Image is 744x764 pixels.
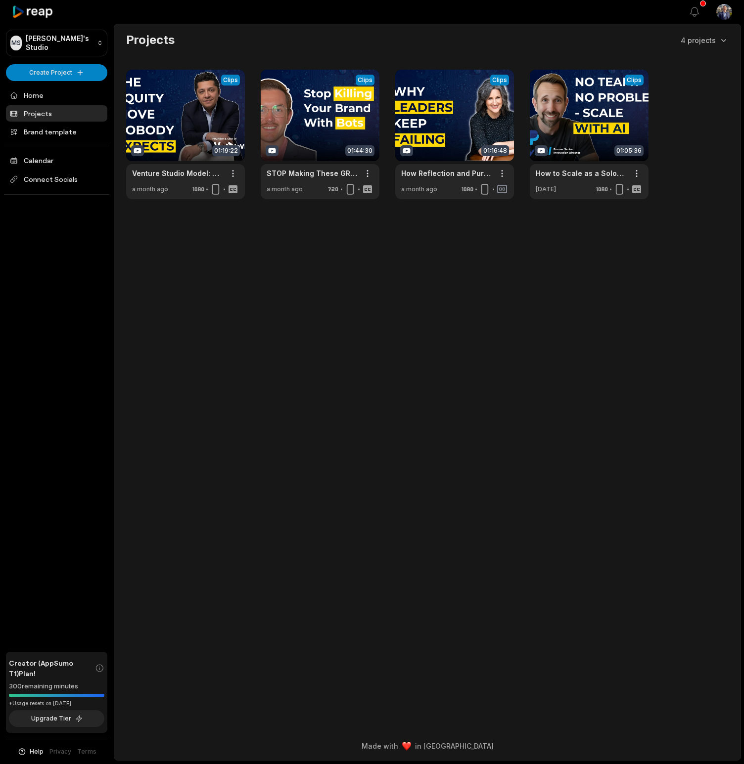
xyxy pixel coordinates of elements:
div: Made with in [GEOGRAPHIC_DATA] [123,741,732,751]
button: Upgrade Tier [9,710,104,727]
a: Privacy [49,747,71,756]
button: Help [17,747,44,756]
a: How Reflection and Purpose Drive Tech Innovation and Success [401,168,492,178]
a: Projects [6,105,107,122]
button: Create Project [6,64,107,81]
a: How to Scale as a Solopreneur Without Hiring by Leveraging AI | [PERSON_NAME] [536,168,627,178]
div: MS [10,36,22,50]
h2: Projects [126,32,175,48]
span: Connect Socials [6,170,107,188]
a: Home [6,87,107,103]
p: [PERSON_NAME]'s Studio [26,34,93,52]
div: 300 remaining minutes [9,681,104,691]
img: heart emoji [402,742,411,751]
span: Help [30,747,44,756]
div: *Usage resets on [DATE] [9,700,104,707]
a: Terms [77,747,96,756]
a: Venture Studio Model: The Secret Weapon Behind Sustainable Startups | [PERSON_NAME] [132,168,223,178]
a: Brand template [6,124,107,140]
a: STOP Making These GROWTH Mistakes on Social Media in [DATE]! [267,168,358,178]
a: Calendar [6,152,107,169]
span: Creator (AppSumo T1) Plan! [9,658,95,679]
button: 4 projects [681,35,729,45]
